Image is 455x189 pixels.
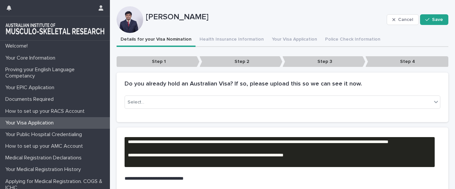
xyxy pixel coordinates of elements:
p: Your Medical Registration History [3,166,86,173]
p: Your Visa Application [3,120,59,126]
p: Step 2 [200,56,282,67]
p: Your Core Information [3,55,61,61]
p: Step 3 [282,56,365,67]
p: Welcome! [3,43,33,49]
span: Cancel [398,17,413,22]
p: Step 1 [117,56,200,67]
p: How to set up your RACS Account [3,108,90,114]
button: Your Visa Application [268,33,321,47]
p: How to set up your AMC Account [3,143,88,149]
button: Details for your Visa Nomination [117,33,196,47]
span: Save [432,17,443,22]
button: Health Insurance Information [196,33,268,47]
img: 1xcjEmqDTcmQhduivVBy [5,22,105,35]
p: [PERSON_NAME] [146,12,384,22]
p: Medical Registration Declarations [3,155,87,161]
p: Your EPIC Application [3,85,60,91]
button: Save [420,14,448,25]
button: Police Check Information [321,33,384,47]
p: Step 4 [365,56,448,67]
button: Cancel [387,14,419,25]
h2: Do you already hold an Australian Visa? If so, please upload this so we can see it now. [125,81,362,88]
div: Select... [128,99,144,106]
p: Documents Required [3,96,59,102]
p: Proving your English Language Competancy [3,67,110,79]
p: Your Public Hospital Credentialing [3,131,87,138]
